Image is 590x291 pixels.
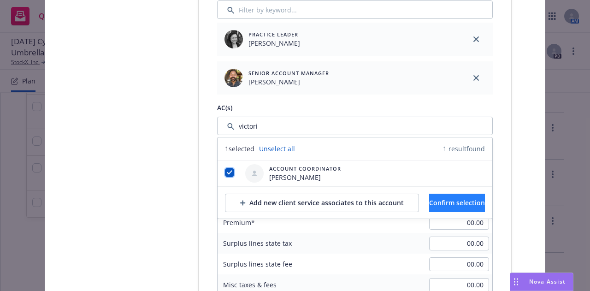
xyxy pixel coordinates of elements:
div: Add new client service associates to this account [240,194,404,212]
span: Misc taxes & fees [223,280,277,289]
span: Senior Account Manager [248,69,329,77]
span: Practice Leader [248,30,300,38]
span: Account Coordinator [269,165,341,172]
button: Confirm selection [429,194,485,212]
input: Filter by keyword... [217,0,493,19]
span: Surplus lines state fee [223,260,292,268]
input: 0.00 [429,237,489,250]
span: [PERSON_NAME] [248,77,329,87]
button: Add new client service associates to this account [225,194,419,212]
span: [PERSON_NAME] [248,38,300,48]
div: Drag to move [510,273,522,291]
input: 0.00 [429,257,489,271]
input: Filter by keyword... [217,117,493,135]
button: Nova Assist [510,273,573,291]
span: Surplus lines state tax [223,239,292,248]
span: [PERSON_NAME] [269,172,341,182]
span: 1 result found [443,144,485,154]
span: 1 selected [225,144,254,154]
a: close [471,34,482,45]
img: employee photo [224,69,243,87]
input: 0.00 [429,216,489,230]
span: AC(s) [217,103,232,112]
span: Nova Assist [529,278,566,285]
img: employee photo [224,30,243,48]
a: close [471,72,482,83]
span: Premium [223,218,255,227]
span: Confirm selection [429,198,485,207]
a: Unselect all [259,144,295,154]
